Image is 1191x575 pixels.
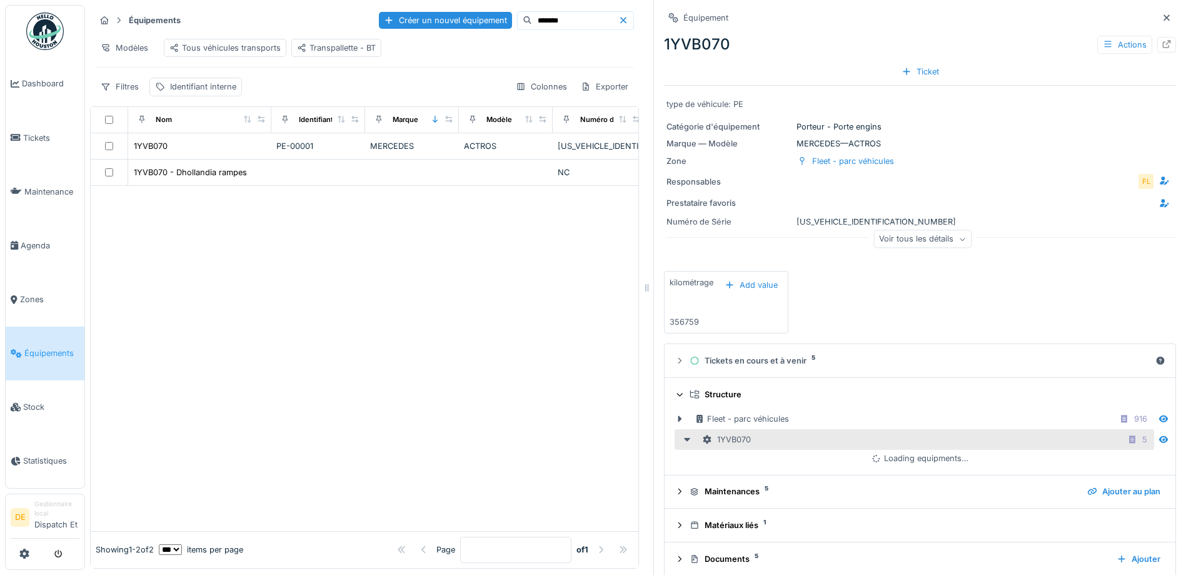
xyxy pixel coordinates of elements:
[690,389,1160,400] div: Structure
[379,12,512,29] div: Créer un nouvel équipement
[299,114,359,125] div: Identifiant interne
[702,434,751,445] div: 1YVB070
[276,140,360,152] div: PE-00001
[666,176,766,188] div: Responsables
[873,230,972,248] div: Voir tous les détails
[22,78,79,89] span: Dashboard
[23,132,79,144] span: Tickets
[1112,551,1165,567] div: Ajouter
[169,42,281,54] div: Tous véhicules transports
[666,155,791,167] div: Zone
[670,349,1170,372] summary: Tickets en cours et à venir5
[11,499,79,539] a: DE Gestionnaire localDispatch Et
[486,114,512,125] div: Modèle
[96,544,154,556] div: Showing 1 - 2 of 2
[1142,434,1147,445] div: 5
[6,434,84,488] a: Statistiques
[134,166,247,178] div: 1YVB070 - Dhollandia rampes
[21,240,79,252] span: Agenda
[670,514,1170,537] summary: Matériaux liés1
[666,216,791,228] div: Numéro de Série
[6,327,84,380] a: Équipements
[720,277,783,293] div: Add value
[812,155,894,167] div: Fleet - parc véhicules
[580,114,638,125] div: Numéro de Série
[670,481,1170,504] summary: Maintenances5Ajouter au plan
[576,544,588,556] strong: of 1
[20,293,79,305] span: Zones
[690,519,1160,531] div: Matériaux liés
[6,218,84,272] a: Agenda
[666,138,791,150] div: Marque — Modèle
[670,383,1170,406] summary: Structure
[667,452,1173,464] div: Loading equipments…
[6,111,84,165] a: Tickets
[6,380,84,434] a: Stock
[26,13,64,50] img: Badge_color-CXgf-gQk.svg
[575,78,634,96] div: Exporter
[666,98,1173,110] div: type de véhicule: PE
[510,78,573,96] div: Colonnes
[690,486,1077,497] div: Maintenances
[6,165,84,218] a: Maintenance
[464,140,548,152] div: ACTROS
[690,553,1107,565] div: Documents
[666,121,1173,133] div: Porteur - Porte engins
[11,508,29,527] li: DE
[34,499,79,519] div: Gestionnaire local
[670,316,699,328] div: 356759
[1097,36,1152,54] div: Actions
[897,63,944,80] div: Ticket
[436,544,455,556] div: Page
[664,33,1176,56] div: 1YVB070
[24,347,79,359] span: Équipements
[23,455,79,467] span: Statistiques
[690,355,1150,367] div: Tickets en cours et à venir
[6,57,84,111] a: Dashboard
[124,14,186,26] strong: Équipements
[666,216,1173,228] div: [US_VEHICLE_IDENTIFICATION_NUMBER]
[393,114,418,125] div: Marque
[297,42,376,54] div: Transpallette - BT
[558,166,641,178] div: NC
[1082,483,1165,500] div: Ajouter au plan
[23,401,79,413] span: Stock
[666,197,766,209] div: Prestataire favoris
[1134,413,1147,425] div: 916
[558,140,641,152] div: [US_VEHICLE_IDENTIFICATION_NUMBER]
[156,114,172,125] div: Nom
[666,121,791,133] div: Catégorie d'équipement
[370,140,454,152] div: MERCEDES
[683,12,728,24] div: Équipement
[95,39,154,57] div: Modèles
[95,78,144,96] div: Filtres
[666,138,1173,150] div: MERCEDES — ACTROS
[6,273,84,327] a: Zones
[670,277,713,288] div: kilométrage
[34,499,79,536] li: Dispatch Et
[159,544,243,556] div: items per page
[24,186,79,198] span: Maintenance
[170,81,236,93] div: Identifiant interne
[134,140,168,152] div: 1YVB070
[670,547,1170,571] summary: Documents5Ajouter
[695,413,789,425] div: Fleet - parc véhicules
[1137,173,1155,190] div: FL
